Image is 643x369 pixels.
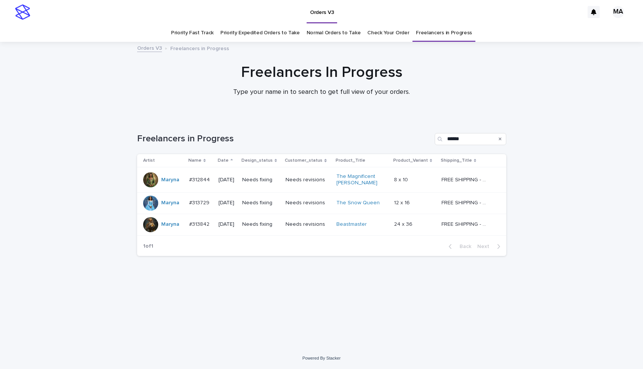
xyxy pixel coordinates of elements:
p: [DATE] [218,200,236,206]
tr: Maryna #312844#312844 [DATE]Needs fixingNeeds revisionsThe Magnificent [PERSON_NAME] 8 x 108 x 10... [137,167,506,193]
p: 24 x 36 [394,220,414,228]
a: Orders V3 [137,43,162,52]
a: Priority Fast Track [171,24,214,42]
a: The Snow Queen [336,200,380,206]
p: #313842 [189,220,211,228]
p: Design_status [241,156,273,165]
p: Freelancers in Progress [170,44,229,52]
a: Beastmaster [336,221,367,228]
tr: Maryna #313729#313729 [DATE]Needs fixingNeeds revisionsThe Snow Queen 12 x 1612 x 16 FREE SHIPPIN... [137,192,506,214]
p: [DATE] [218,177,236,183]
p: Shipping_Title [441,156,472,165]
h1: Freelancers In Progress [137,63,506,81]
p: Artist [143,156,155,165]
p: FREE SHIPPING - preview in 1-2 business days, after your approval delivery will take 5-10 b.d. [441,198,490,206]
a: Maryna [161,200,179,206]
p: 8 x 10 [394,175,409,183]
p: FREE SHIPPING - preview in 1-2 business days, after your approval delivery will take 5-10 b.d. [441,220,490,228]
h1: Freelancers in Progress [137,133,432,144]
p: Customer_status [285,156,322,165]
div: MA [612,6,624,18]
input: Search [435,133,506,145]
p: #312844 [189,175,211,183]
p: 1 of 1 [137,237,159,256]
a: Maryna [161,221,179,228]
p: FREE SHIPPING - preview in 1-2 business days, after your approval delivery will take 5-10 b.d. [441,175,490,183]
span: Next [477,244,494,249]
p: Needs fixing [242,221,280,228]
a: Priority Expedited Orders to Take [220,24,300,42]
p: Needs revisions [286,221,330,228]
a: Powered By Stacker [302,356,341,360]
p: Needs revisions [286,177,330,183]
p: Needs fixing [242,177,280,183]
tr: Maryna #313842#313842 [DATE]Needs fixingNeeds revisionsBeastmaster 24 x 3624 x 36 FREE SHIPPING -... [137,214,506,235]
p: Date [218,156,229,165]
a: Freelancers in Progress [416,24,472,42]
p: Product_Variant [393,156,428,165]
p: Type your name in to search to get full view of your orders. [171,88,472,96]
a: The Magnificent [PERSON_NAME] [336,173,383,186]
button: Next [474,243,506,250]
p: Name [188,156,202,165]
a: Normal Orders to Take [307,24,361,42]
p: [DATE] [218,221,236,228]
img: stacker-logo-s-only.png [15,5,30,20]
a: Check Your Order [367,24,409,42]
a: Maryna [161,177,179,183]
p: #313729 [189,198,211,206]
span: Back [455,244,471,249]
p: Product_Title [336,156,365,165]
p: Needs fixing [242,200,280,206]
button: Back [443,243,474,250]
p: 12 x 16 [394,198,411,206]
p: Needs revisions [286,200,330,206]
